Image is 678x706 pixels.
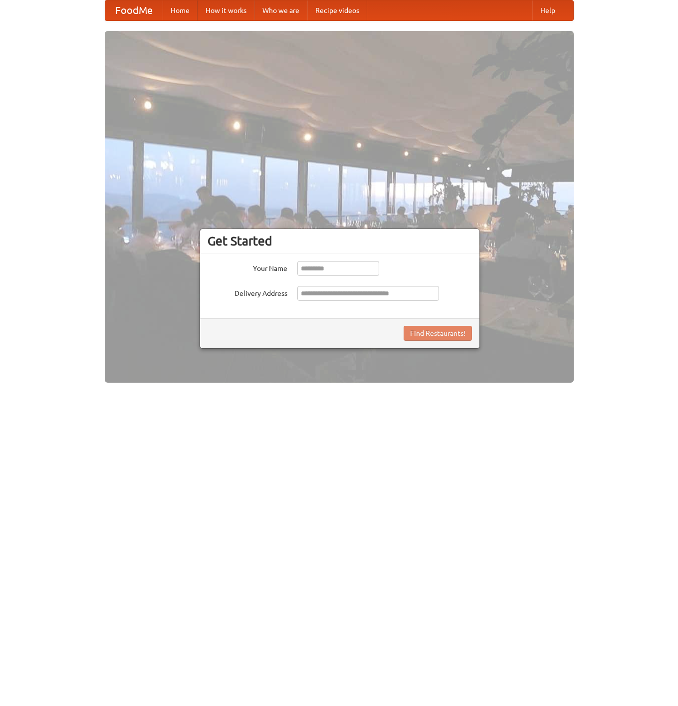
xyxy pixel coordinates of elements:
[532,0,563,20] a: Help
[208,234,472,248] h3: Get Started
[198,0,254,20] a: How it works
[307,0,367,20] a: Recipe videos
[254,0,307,20] a: Who we are
[163,0,198,20] a: Home
[208,286,287,298] label: Delivery Address
[404,326,472,341] button: Find Restaurants!
[105,0,163,20] a: FoodMe
[208,261,287,273] label: Your Name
